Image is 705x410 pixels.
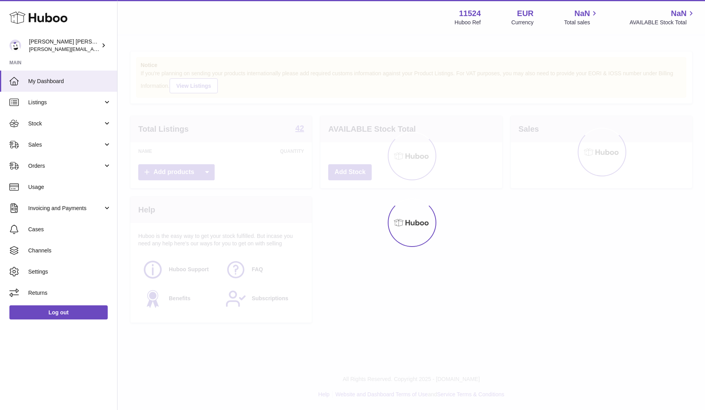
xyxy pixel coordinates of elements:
a: NaN AVAILABLE Stock Total [629,8,696,26]
a: Log out [9,305,108,319]
span: AVAILABLE Stock Total [629,19,696,26]
span: Listings [28,99,103,106]
span: Invoicing and Payments [28,205,103,212]
div: Currency [512,19,534,26]
span: Orders [28,162,103,170]
div: Huboo Ref [455,19,481,26]
span: Settings [28,268,111,276]
a: NaN Total sales [564,8,599,26]
span: Returns [28,289,111,297]
span: Sales [28,141,103,149]
span: Usage [28,183,111,191]
strong: 11524 [459,8,481,19]
strong: EUR [517,8,533,19]
span: Channels [28,247,111,254]
span: Cases [28,226,111,233]
div: [PERSON_NAME] [PERSON_NAME] [29,38,99,53]
span: My Dashboard [28,78,111,85]
span: NaN [671,8,687,19]
img: marie@teitv.com [9,40,21,51]
span: [PERSON_NAME][EMAIL_ADDRESS][DOMAIN_NAME] [29,46,157,52]
span: NaN [574,8,590,19]
span: Stock [28,120,103,127]
span: Total sales [564,19,599,26]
